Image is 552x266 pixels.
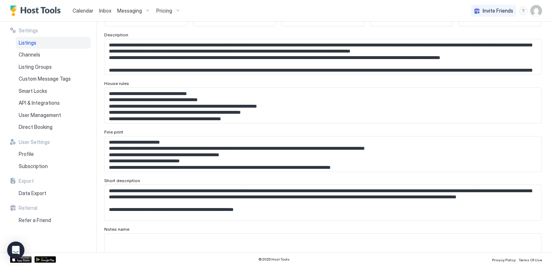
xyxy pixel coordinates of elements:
a: Channels [16,49,91,61]
span: Direct Booking [19,124,52,130]
span: House rules [104,81,129,86]
a: Google Play Store [34,256,56,263]
a: Listings [16,37,91,49]
textarea: Input Field [105,39,536,75]
span: Profile [19,151,34,157]
span: API & Integrations [19,100,60,106]
span: Pricing [156,8,172,14]
span: User Management [19,112,61,118]
a: Subscription [16,160,91,172]
a: Listing Groups [16,61,91,73]
span: Notes name [104,226,129,232]
span: Calendar [73,8,93,14]
a: Calendar [73,7,93,14]
a: Smart Locks [16,85,91,97]
span: Data Export [19,190,46,197]
span: Export [19,178,34,184]
a: Privacy Policy [492,256,516,263]
span: Terms Of Use [519,258,542,262]
a: Host Tools Logo [10,5,64,16]
a: Data Export [16,187,91,199]
a: Inbox [99,7,111,14]
span: © 2025 Host Tools [258,257,290,262]
span: User Settings [19,139,50,145]
div: Open Intercom Messenger [7,242,24,259]
a: Custom Message Tags [16,73,91,85]
span: Messaging [117,8,142,14]
span: Referral [19,205,37,211]
a: Direct Booking [16,121,91,133]
a: User Management [16,109,91,121]
div: User profile [530,5,542,17]
span: Refer a Friend [19,217,51,224]
textarea: Input Field [105,136,536,172]
div: menu [519,6,528,15]
a: Refer a Friend [16,214,91,226]
span: Channels [19,51,40,58]
span: Smart Locks [19,88,47,94]
textarea: Input Field [105,88,536,123]
span: Listing Groups [19,64,52,70]
a: Terms Of Use [519,256,542,263]
a: App Store [10,256,32,263]
span: Listings [19,40,36,46]
span: Description [104,32,128,37]
span: Inbox [99,8,111,14]
span: Subscription [19,163,48,170]
span: Settings [19,27,38,34]
span: Short description [104,178,140,183]
span: Privacy Policy [492,258,516,262]
span: Fine print [104,129,123,135]
span: Custom Message Tags [19,76,71,82]
span: Invite Friends [483,8,513,14]
textarea: Input Field [105,185,536,220]
a: API & Integrations [16,97,91,109]
a: Profile [16,148,91,160]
